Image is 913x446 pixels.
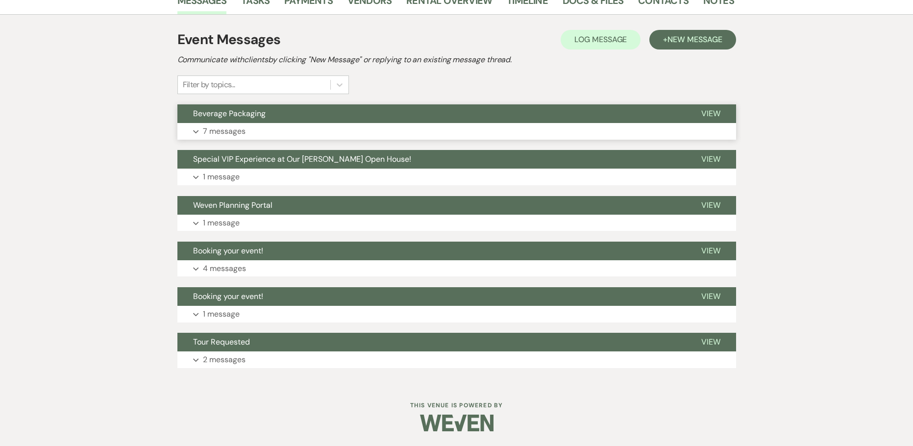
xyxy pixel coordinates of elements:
[701,246,720,256] span: View
[701,200,720,210] span: View
[193,337,250,347] span: Tour Requested
[177,242,686,260] button: Booking your event!
[177,196,686,215] button: Weven Planning Portal
[686,242,736,260] button: View
[203,353,246,366] p: 2 messages
[177,169,736,185] button: 1 message
[177,351,736,368] button: 2 messages
[177,215,736,231] button: 1 message
[701,291,720,301] span: View
[193,291,263,301] span: Booking your event!
[193,108,266,119] span: Beverage Packaging
[177,123,736,140] button: 7 messages
[177,150,686,169] button: Special VIP Experience at Our [PERSON_NAME] Open House!
[667,34,722,45] span: New Message
[193,200,272,210] span: Weven Planning Portal
[203,262,246,275] p: 4 messages
[701,154,720,164] span: View
[420,406,494,440] img: Weven Logo
[193,154,411,164] span: Special VIP Experience at Our [PERSON_NAME] Open House!
[686,150,736,169] button: View
[177,306,736,322] button: 1 message
[701,337,720,347] span: View
[686,333,736,351] button: View
[177,287,686,306] button: Booking your event!
[183,79,235,91] div: Filter by topics...
[686,287,736,306] button: View
[203,125,246,138] p: 7 messages
[177,333,686,351] button: Tour Requested
[193,246,263,256] span: Booking your event!
[177,104,686,123] button: Beverage Packaging
[177,260,736,277] button: 4 messages
[649,30,736,50] button: +New Message
[686,196,736,215] button: View
[203,308,240,321] p: 1 message
[686,104,736,123] button: View
[203,217,240,229] p: 1 message
[177,54,736,66] h2: Communicate with clients by clicking "New Message" or replying to an existing message thread.
[203,171,240,183] p: 1 message
[701,108,720,119] span: View
[561,30,641,50] button: Log Message
[574,34,627,45] span: Log Message
[177,29,281,50] h1: Event Messages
